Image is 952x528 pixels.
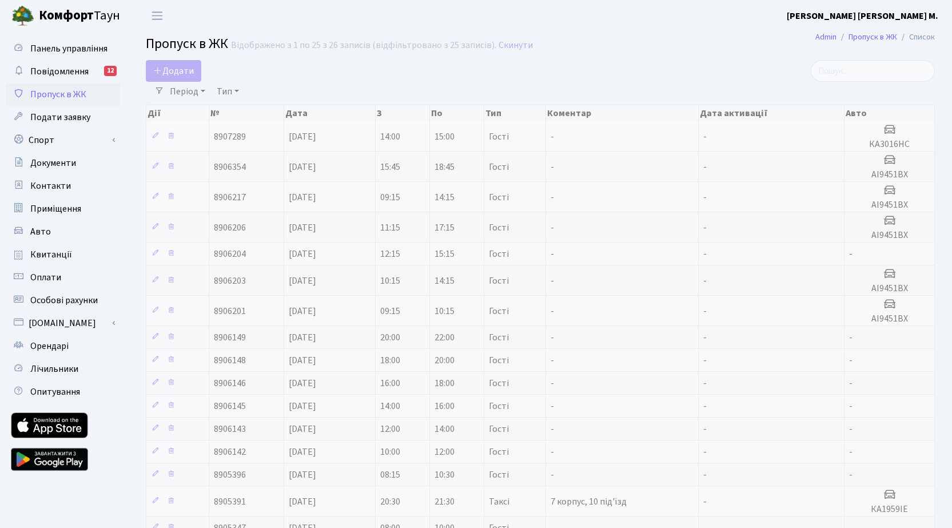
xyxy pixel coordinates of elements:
[214,446,246,458] span: 8906142
[146,60,201,82] a: Додати
[380,248,400,260] span: 12:15
[30,111,90,124] span: Подати заявку
[284,105,376,121] th: Дата
[798,25,952,49] nav: breadcrumb
[489,249,509,259] span: Гості
[380,161,400,173] span: 15:45
[289,130,316,143] span: [DATE]
[849,331,853,344] span: -
[212,82,244,101] a: Тип
[30,294,98,307] span: Особові рахунки
[849,169,930,180] h5: АІ9451ВХ
[435,130,455,143] span: 15:00
[551,221,554,234] span: -
[849,200,930,211] h5: АІ9451ВХ
[6,380,120,403] a: Опитування
[703,275,707,287] span: -
[699,105,845,121] th: Дата активації
[489,356,509,365] span: Гості
[380,305,400,317] span: 09:15
[289,495,316,508] span: [DATE]
[30,203,81,215] span: Приміщення
[289,354,316,367] span: [DATE]
[484,105,546,121] th: Тип
[6,243,120,266] a: Квитанції
[214,377,246,390] span: 8906146
[551,400,554,412] span: -
[703,221,707,234] span: -
[6,129,120,152] a: Спорт
[849,248,853,260] span: -
[435,400,455,412] span: 16:00
[551,423,554,435] span: -
[489,193,509,202] span: Гості
[489,223,509,232] span: Гості
[289,377,316,390] span: [DATE]
[214,248,246,260] span: 8906204
[30,271,61,284] span: Оплати
[703,469,707,481] span: -
[435,469,455,481] span: 10:30
[551,248,554,260] span: -
[289,400,316,412] span: [DATE]
[849,504,930,515] h5: КА1959ІЕ
[380,221,400,234] span: 11:15
[214,400,246,412] span: 8906145
[30,42,107,55] span: Панель управління
[214,331,246,344] span: 8906149
[845,105,935,121] th: Авто
[214,423,246,435] span: 8906143
[489,333,509,342] span: Гості
[380,331,400,344] span: 20:00
[209,105,284,121] th: №
[499,40,533,51] a: Скинути
[153,65,194,77] span: Додати
[435,331,455,344] span: 22:00
[380,377,400,390] span: 16:00
[289,446,316,458] span: [DATE]
[6,174,120,197] a: Контакти
[435,354,455,367] span: 20:00
[289,221,316,234] span: [DATE]
[489,402,509,411] span: Гості
[430,105,484,121] th: По
[6,37,120,60] a: Панель управління
[435,275,455,287] span: 14:15
[489,307,509,316] span: Гості
[289,161,316,173] span: [DATE]
[214,469,246,481] span: 8905396
[380,191,400,204] span: 09:15
[435,446,455,458] span: 12:00
[30,180,71,192] span: Контакти
[30,65,89,78] span: Повідомлення
[551,161,554,173] span: -
[30,157,76,169] span: Документи
[703,354,707,367] span: -
[849,400,853,412] span: -
[849,446,853,458] span: -
[214,221,246,234] span: 8906206
[214,305,246,317] span: 8906201
[849,354,853,367] span: -
[435,423,455,435] span: 14:00
[143,6,172,25] button: Переключити навігацію
[289,275,316,287] span: [DATE]
[811,60,935,82] input: Пошук...
[6,106,120,129] a: Подати заявку
[30,363,78,375] span: Лічильники
[551,446,554,458] span: -
[897,31,935,43] li: Список
[489,132,509,141] span: Гості
[39,6,120,26] span: Таун
[214,161,246,173] span: 8906354
[289,248,316,260] span: [DATE]
[380,354,400,367] span: 18:00
[489,162,509,172] span: Гості
[849,469,853,481] span: -
[551,130,554,143] span: -
[546,105,699,121] th: Коментар
[380,423,400,435] span: 12:00
[380,275,400,287] span: 10:15
[703,377,707,390] span: -
[703,331,707,344] span: -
